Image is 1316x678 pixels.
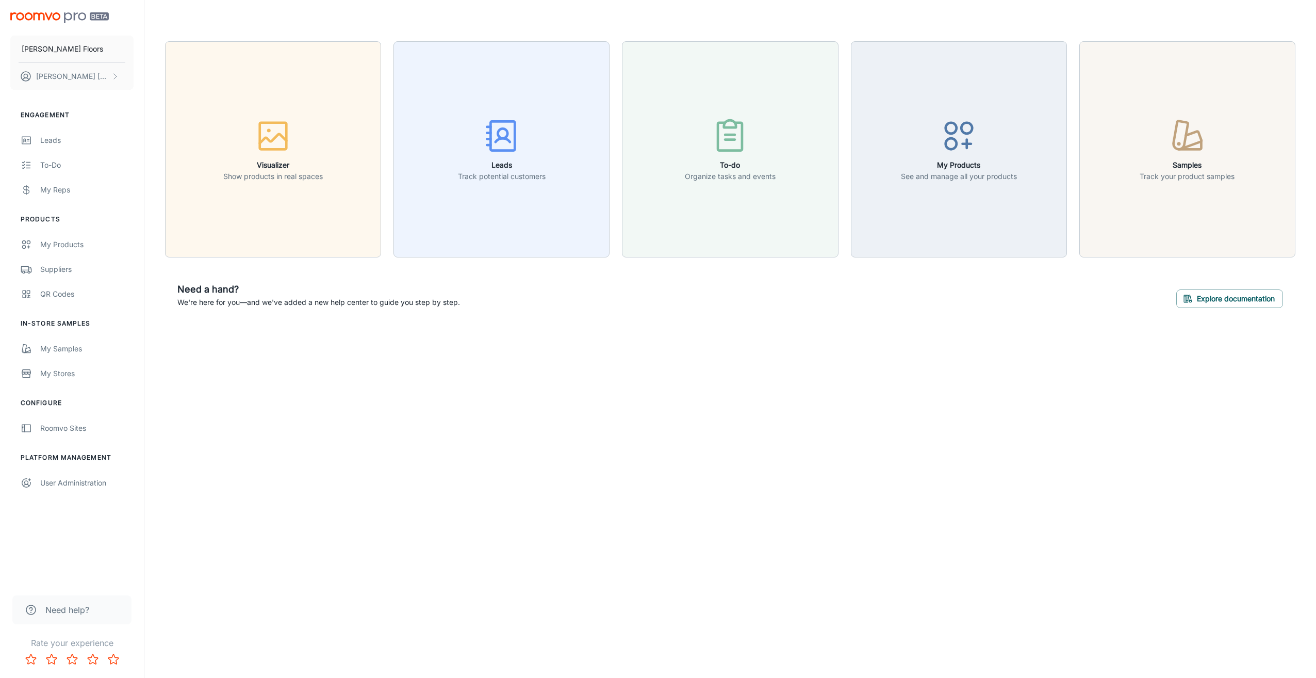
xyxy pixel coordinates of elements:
[458,171,546,182] p: Track potential customers
[40,135,134,146] div: Leads
[10,12,109,23] img: Roomvo PRO Beta
[10,36,134,62] button: [PERSON_NAME] Floors
[223,171,323,182] p: Show products in real spaces
[1079,41,1295,257] button: SamplesTrack your product samples
[22,43,103,55] p: [PERSON_NAME] Floors
[685,171,776,182] p: Organize tasks and events
[458,159,546,171] h6: Leads
[40,239,134,250] div: My Products
[622,41,838,257] button: To-doOrganize tasks and events
[40,184,134,196] div: My Reps
[1140,159,1235,171] h6: Samples
[393,143,610,154] a: LeadsTrack potential customers
[177,282,460,297] h6: Need a hand?
[10,63,134,90] button: [PERSON_NAME] [PERSON_NAME]
[901,159,1017,171] h6: My Products
[40,159,134,171] div: To-do
[177,297,460,308] p: We're here for you—and we've added a new help center to guide you step by step.
[1079,143,1295,154] a: SamplesTrack your product samples
[393,41,610,257] button: LeadsTrack potential customers
[901,171,1017,182] p: See and manage all your products
[40,264,134,275] div: Suppliers
[1140,171,1235,182] p: Track your product samples
[851,143,1067,154] a: My ProductsSee and manage all your products
[40,343,134,354] div: My Samples
[40,288,134,300] div: QR Codes
[685,159,776,171] h6: To-do
[622,143,838,154] a: To-doOrganize tasks and events
[851,41,1067,257] button: My ProductsSee and manage all your products
[36,71,109,82] p: [PERSON_NAME] [PERSON_NAME]
[223,159,323,171] h6: Visualizer
[165,41,381,257] button: VisualizerShow products in real spaces
[1176,289,1283,308] button: Explore documentation
[1176,293,1283,303] a: Explore documentation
